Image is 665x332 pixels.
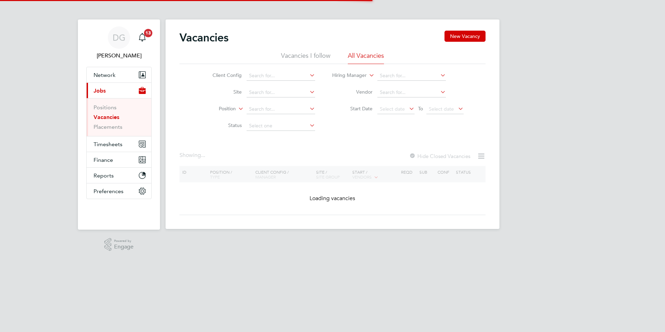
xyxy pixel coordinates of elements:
[179,31,229,45] h2: Vacancies
[87,83,151,98] button: Jobs
[247,88,315,97] input: Search for...
[114,238,134,244] span: Powered by
[94,172,114,179] span: Reports
[348,52,384,64] li: All Vacancies
[201,152,205,159] span: ...
[196,105,236,112] label: Position
[94,72,115,78] span: Network
[202,89,242,95] label: Site
[113,33,126,42] span: DG
[94,114,119,120] a: Vacancies
[114,244,134,250] span: Engage
[94,104,117,111] a: Positions
[380,106,405,112] span: Select date
[327,72,367,79] label: Hiring Manager
[87,206,152,217] img: fastbook-logo-retina.png
[377,88,446,97] input: Search for...
[86,26,152,60] a: DG[PERSON_NAME]
[377,71,446,81] input: Search for...
[94,87,106,94] span: Jobs
[78,19,160,230] nav: Main navigation
[87,136,151,152] button: Timesheets
[87,168,151,183] button: Reports
[281,52,330,64] li: Vacancies I follow
[444,31,486,42] button: New Vacancy
[94,157,113,163] span: Finance
[144,29,152,37] span: 13
[94,141,122,148] span: Timesheets
[332,89,372,95] label: Vendor
[202,122,242,128] label: Status
[247,121,315,131] input: Select one
[87,67,151,82] button: Network
[247,104,315,114] input: Search for...
[87,152,151,167] button: Finance
[86,52,152,60] span: Daniel Gwynn
[87,183,151,199] button: Preferences
[87,98,151,136] div: Jobs
[409,153,470,159] label: Hide Closed Vacancies
[429,106,454,112] span: Select date
[104,238,134,251] a: Powered byEngage
[86,206,152,217] a: Go to home page
[94,124,122,130] a: Placements
[179,152,207,159] div: Showing
[332,105,372,112] label: Start Date
[135,26,149,49] a: 13
[202,72,242,78] label: Client Config
[247,71,315,81] input: Search for...
[94,188,123,195] span: Preferences
[416,104,425,113] span: To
